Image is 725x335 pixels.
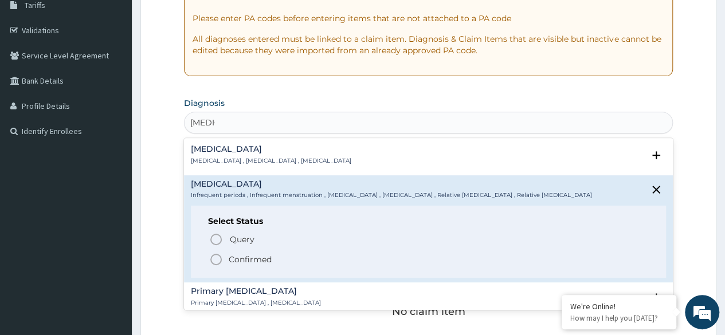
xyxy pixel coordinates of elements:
span: Query [230,234,254,245]
div: Minimize live chat window [188,6,215,33]
i: open select status [649,290,663,304]
h4: [MEDICAL_DATA] [191,145,351,153]
h4: Primary [MEDICAL_DATA] [191,287,321,295]
p: [MEDICAL_DATA] , [MEDICAL_DATA] , [MEDICAL_DATA] [191,157,351,165]
p: No claim item [391,306,465,317]
p: Primary [MEDICAL_DATA] , [MEDICAL_DATA] [191,299,321,307]
p: How may I help you today? [570,313,668,323]
h4: [MEDICAL_DATA] [191,180,592,188]
p: Infrequent periods , Infrequent menstruation , [MEDICAL_DATA] , [MEDICAL_DATA] , Relative [MEDICA... [191,191,592,199]
h6: Select Status [208,217,649,226]
i: status option query [209,232,223,246]
i: open select status [649,148,663,162]
p: All diagnoses entered must be linked to a claim item. Diagnosis & Claim Items that are visible bu... [193,33,664,56]
i: close select status [649,183,663,196]
div: We're Online! [570,301,668,312]
div: Chat with us now [60,64,193,79]
textarea: Type your message and hit 'Enter' [6,218,218,258]
span: We're online! [66,97,158,212]
p: Please enter PA codes before entering items that are not attached to a PA code [193,13,664,24]
p: Confirmed [229,254,272,265]
img: d_794563401_company_1708531726252_794563401 [21,57,46,86]
i: status option filled [209,253,223,266]
label: Diagnosis [184,97,225,109]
